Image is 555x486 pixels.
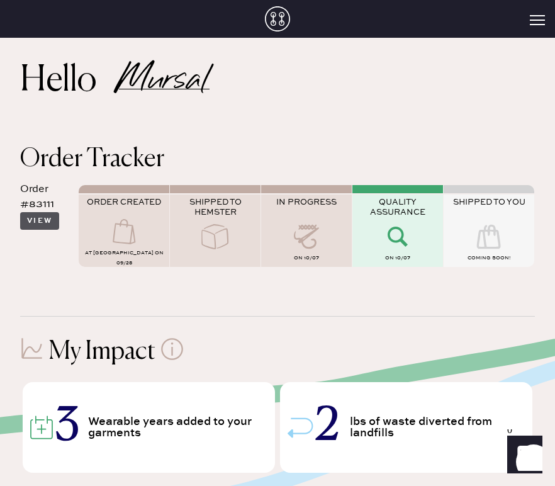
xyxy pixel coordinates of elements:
span: on 10/07 [294,255,319,261]
span: Order Tracker [20,147,164,172]
span: ORDER CREATED [87,197,161,207]
span: IN PROGRESS [276,197,337,207]
span: AT [GEOGRAPHIC_DATA] on 09/28 [85,250,164,266]
span: SHIPPED TO HEMSTER [189,197,242,217]
button: Open Menu [530,15,545,26]
span: 3 [55,405,76,449]
h1: My Impact [48,337,155,367]
h2: Mursal [119,73,210,89]
div: Order #83111 [20,182,69,212]
span: COMING SOON! [468,255,510,261]
iframe: Front Chat [495,429,549,483]
span: Wearable years added to your garments [88,416,275,439]
button: View [20,212,59,230]
span: on 10/07 [385,255,410,261]
span: lbs of waste diverted from landfills [350,416,532,439]
span: 2 [316,405,337,449]
h2: Hello [20,66,119,96]
span: SHIPPED TO YOU [453,197,525,207]
span: QUALITY ASSURANCE [370,197,425,217]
